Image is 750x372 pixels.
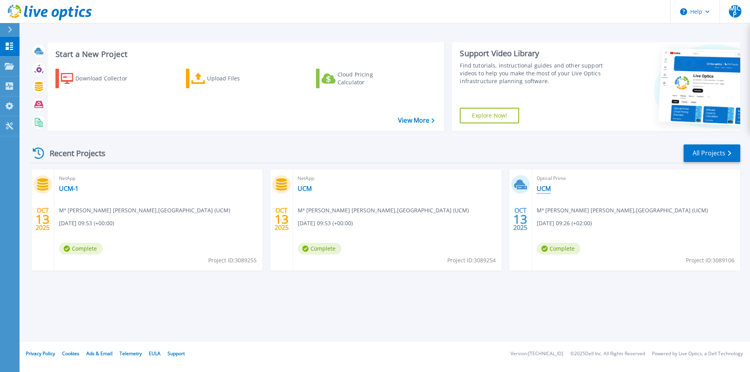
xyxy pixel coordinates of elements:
a: Upload Files [186,69,273,88]
a: Explore Now! [460,108,519,123]
span: [DATE] 09:53 (+00:00) [298,219,353,228]
div: OCT 2025 [35,205,50,233]
span: Mª [PERSON_NAME] [PERSON_NAME] , [GEOGRAPHIC_DATA] (UCM) [537,206,708,215]
a: UCM-1 [59,185,79,192]
span: 13 [513,216,527,222]
span: 13 [275,216,289,222]
div: Support Video Library [460,48,607,59]
a: Download Collector [55,69,143,88]
span: Project ID: 3089254 [447,256,496,265]
h3: Start a New Project [55,50,434,59]
span: Complete [537,243,580,255]
div: OCT 2025 [513,205,528,233]
a: All Projects [684,144,740,162]
span: Mª [PERSON_NAME] [PERSON_NAME] , [GEOGRAPHIC_DATA] (UCM) [59,206,230,215]
a: Cloud Pricing Calculator [316,69,403,88]
span: Optical Prime [537,174,736,183]
div: OCT 2025 [274,205,289,233]
a: Cookies [62,350,79,357]
span: Project ID: 3089255 [208,256,257,265]
span: [DATE] 09:26 (+02:00) [537,219,592,228]
span: Complete [59,243,103,255]
span: 13 [36,216,50,222]
span: [DATE] 09:53 (+00:00) [59,219,114,228]
span: Project ID: 3089106 [686,256,734,265]
span: NetApp [298,174,496,183]
div: Find tutorials, instructional guides and other support videos to help you make the most of your L... [460,62,607,85]
span: NetApp [59,174,258,183]
a: View More [398,117,434,124]
li: © 2025 Dell Inc. All Rights Reserved [570,351,645,356]
div: Cloud Pricing Calculator [337,71,400,86]
li: Version: [TECHNICAL_ID] [511,351,563,356]
div: Upload Files [207,71,270,86]
li: Powered by Live Optics, a Dell Technology [652,351,743,356]
a: UCM [298,185,312,192]
a: Support [168,350,185,357]
a: Ads & Email [86,350,112,357]
span: Complete [298,243,341,255]
a: UCM [537,185,551,192]
a: Telemetry [120,350,142,357]
span: MJCP [729,5,741,18]
a: Privacy Policy [26,350,55,357]
div: Recent Projects [30,144,116,163]
span: Mª [PERSON_NAME] [PERSON_NAME] , [GEOGRAPHIC_DATA] (UCM) [298,206,469,215]
a: EULA [149,350,161,357]
div: Download Collector [75,71,138,86]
